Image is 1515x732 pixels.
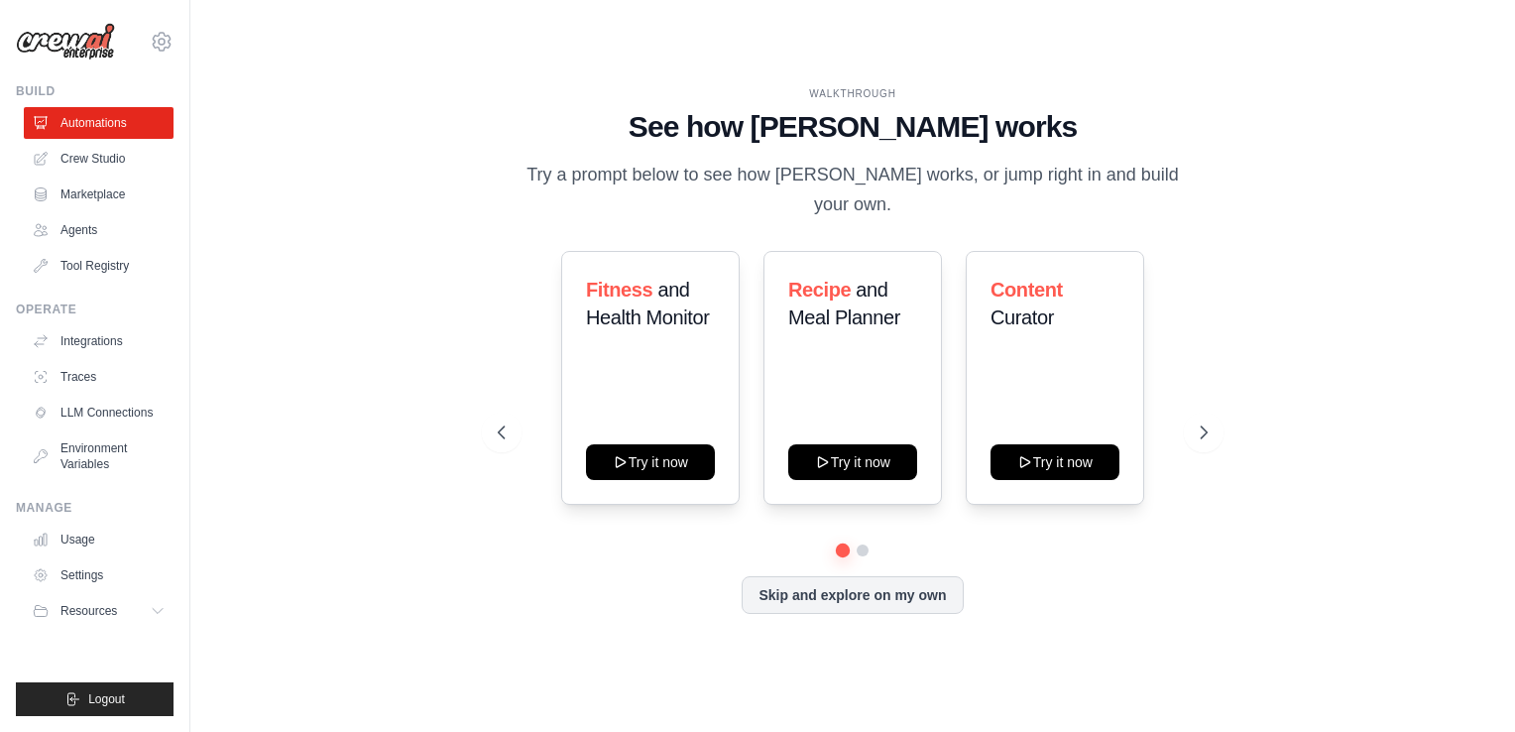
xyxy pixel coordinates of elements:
div: Operate [16,302,174,317]
button: Try it now [586,444,715,480]
a: Integrations [24,325,174,357]
a: Traces [24,361,174,393]
button: Resources [24,595,174,627]
a: LLM Connections [24,397,174,428]
a: Usage [24,524,174,555]
span: Logout [88,691,125,707]
div: Manage [16,500,174,516]
a: Environment Variables [24,432,174,480]
span: and Meal Planner [788,279,900,328]
div: WALKTHROUGH [498,86,1207,101]
a: Settings [24,559,174,591]
span: Curator [991,306,1054,328]
button: Try it now [991,444,1119,480]
span: Content [991,279,1063,301]
a: Tool Registry [24,250,174,282]
span: Recipe [788,279,851,301]
p: Try a prompt below to see how [PERSON_NAME] works, or jump right in and build your own. [520,161,1186,219]
h1: See how [PERSON_NAME] works [498,109,1207,145]
button: Logout [16,682,174,716]
span: Resources [60,603,117,619]
img: Logo [16,23,115,61]
iframe: Chat Widget [1416,637,1515,732]
span: and Health Monitor [586,279,709,328]
a: Agents [24,214,174,246]
button: Skip and explore on my own [742,576,963,614]
span: Fitness [586,279,652,301]
button: Try it now [788,444,917,480]
a: Marketplace [24,179,174,210]
a: Automations [24,107,174,139]
a: Crew Studio [24,143,174,175]
div: Build [16,83,174,99]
